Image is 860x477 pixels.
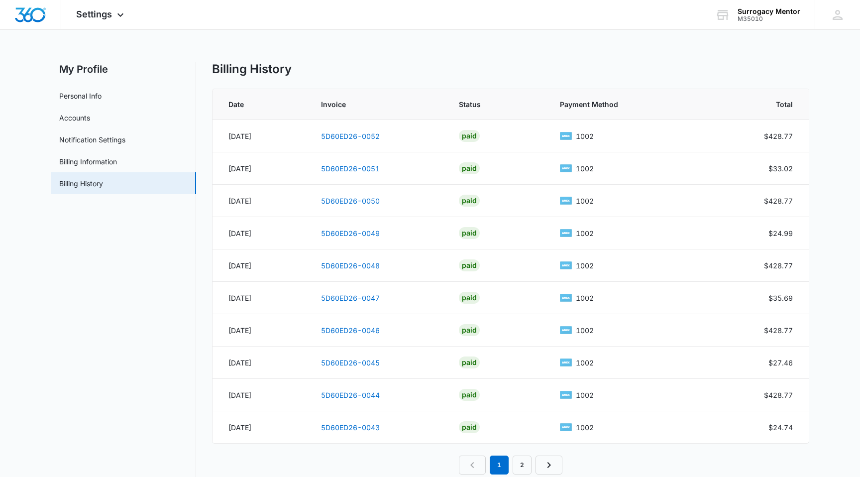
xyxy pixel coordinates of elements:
[576,131,594,141] span: brandLabels.amex ending with
[321,132,380,140] a: 5D60ED26-0052
[709,411,808,444] td: $24.74
[459,227,480,239] div: PAID
[59,113,90,123] a: Accounts
[59,134,125,145] a: Notification Settings
[212,62,292,77] h1: Billing History
[576,163,594,174] span: brandLabels.amex ending with
[213,379,309,411] td: [DATE]
[576,293,594,303] span: brandLabels.amex ending with
[321,391,380,399] a: 5D60ED26-0044
[459,292,480,304] div: PAID
[490,456,509,475] em: 1
[576,228,594,238] span: brandLabels.amex ending with
[738,7,800,15] div: account name
[709,152,808,185] td: $33.02
[321,99,421,110] span: Invoice
[321,358,380,367] a: 5D60ED26-0045
[321,164,380,173] a: 5D60ED26-0051
[228,99,283,110] span: Date
[213,282,309,314] td: [DATE]
[709,282,808,314] td: $35.69
[459,162,480,174] div: PAID
[321,423,380,432] a: 5D60ED26-0043
[321,326,380,335] a: 5D60ED26-0046
[560,99,683,110] span: Payment Method
[709,120,808,152] td: $428.77
[321,261,380,270] a: 5D60ED26-0048
[459,357,480,368] div: PAID
[213,120,309,152] td: [DATE]
[213,411,309,444] td: [DATE]
[213,152,309,185] td: [DATE]
[709,217,808,249] td: $24.99
[459,259,480,271] div: PAID
[459,389,480,401] div: PAID
[738,15,800,22] div: account id
[213,185,309,217] td: [DATE]
[709,314,808,347] td: $428.77
[321,197,380,205] a: 5D60ED26-0050
[59,91,102,101] a: Personal Info
[709,379,808,411] td: $428.77
[576,260,594,271] span: brandLabels.amex ending with
[459,324,480,336] div: PAID
[536,456,562,475] a: Next Page
[513,456,532,475] a: Page 2
[321,229,380,238] a: 5D60ED26-0049
[213,217,309,249] td: [DATE]
[321,294,380,302] a: 5D60ED26-0047
[213,347,309,379] td: [DATE]
[213,314,309,347] td: [DATE]
[709,185,808,217] td: $428.77
[76,9,112,19] span: Settings
[576,358,594,368] span: brandLabels.amex ending with
[59,178,103,189] a: Billing History
[709,347,808,379] td: $27.46
[576,196,594,206] span: brandLabels.amex ending with
[459,99,521,110] span: Status
[459,195,480,207] div: PAID
[459,456,562,475] nav: Pagination
[736,99,792,110] span: Total
[459,421,480,433] div: PAID
[576,422,594,433] span: brandLabels.amex ending with
[709,249,808,282] td: $428.77
[459,130,480,142] div: PAID
[213,249,309,282] td: [DATE]
[576,325,594,336] span: brandLabels.amex ending with
[51,62,196,77] h2: My Profile
[576,390,594,400] span: brandLabels.amex ending with
[59,156,117,167] a: Billing Information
